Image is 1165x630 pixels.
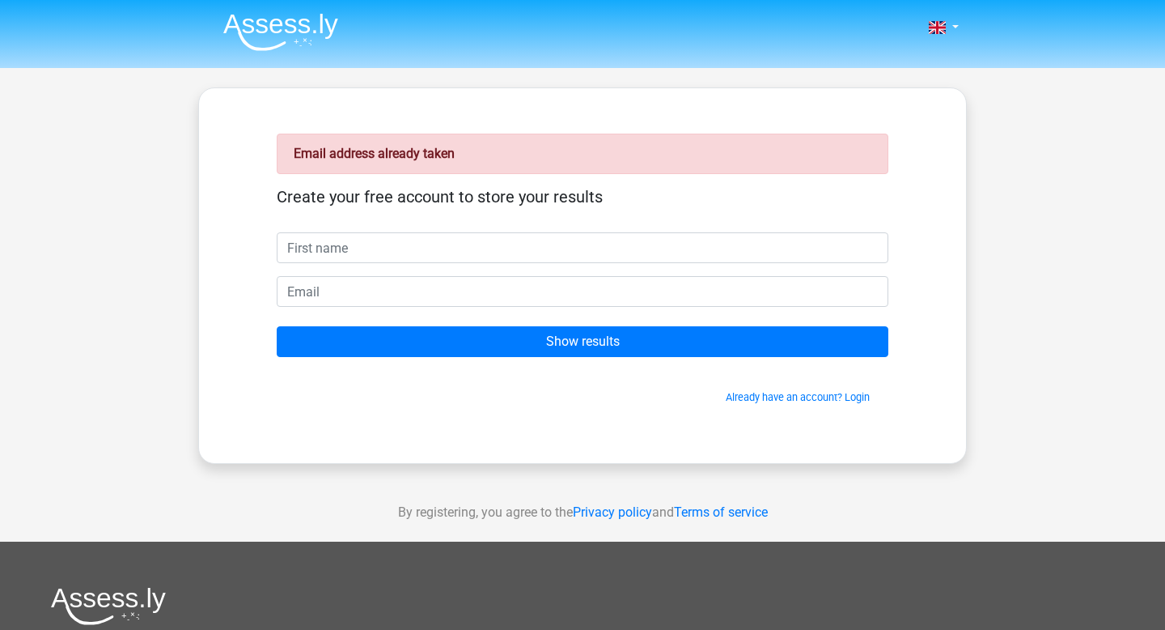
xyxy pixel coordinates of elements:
input: Email [277,276,888,307]
img: Assessly [223,13,338,51]
input: Show results [277,326,888,357]
strong: Email address already taken [294,146,455,161]
a: Privacy policy [573,504,652,520]
input: First name [277,232,888,263]
a: Terms of service [674,504,768,520]
h5: Create your free account to store your results [277,187,888,206]
a: Already have an account? Login [726,391,870,403]
img: Assessly logo [51,587,166,625]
